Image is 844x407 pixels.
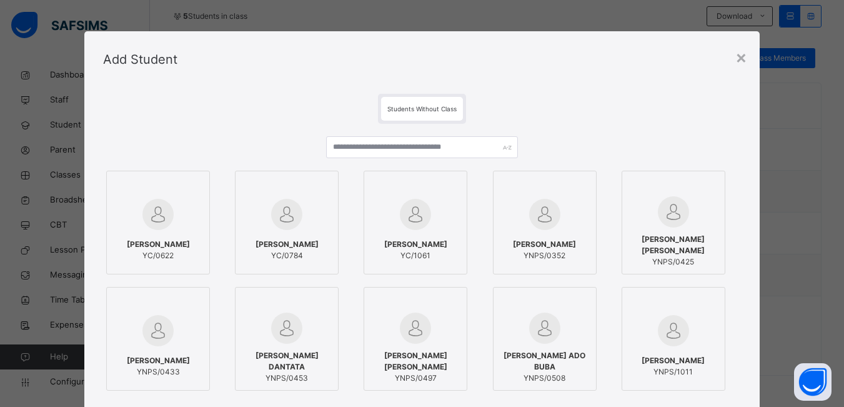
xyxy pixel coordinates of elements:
[127,250,190,261] span: YC/0622
[642,355,705,366] span: [PERSON_NAME]
[142,315,174,346] img: default.svg
[529,313,560,344] img: default.svg
[513,250,576,261] span: YNPS/0352
[513,239,576,250] span: [PERSON_NAME]
[127,355,190,366] span: [PERSON_NAME]
[794,363,832,401] button: Open asap
[370,350,460,373] span: [PERSON_NAME] [PERSON_NAME]
[628,234,718,256] span: [PERSON_NAME] [PERSON_NAME]
[370,373,460,384] span: YNPS/0497
[271,199,302,230] img: default.svg
[242,350,332,373] span: [PERSON_NAME] DANTATA
[735,44,747,70] div: ×
[271,313,302,344] img: default.svg
[658,196,689,228] img: default.svg
[500,350,590,373] span: [PERSON_NAME] ADO BUBA
[642,366,705,378] span: YNPS/1011
[400,199,431,230] img: default.svg
[242,373,332,384] span: YNPS/0453
[500,373,590,384] span: YNPS/0508
[400,313,431,344] img: default.svg
[127,239,190,250] span: [PERSON_NAME]
[529,199,560,230] img: default.svg
[384,239,447,250] span: [PERSON_NAME]
[256,239,319,250] span: [PERSON_NAME]
[387,105,457,113] span: Students Without Class
[658,315,689,346] img: default.svg
[384,250,447,261] span: YC/1061
[103,52,177,67] span: Add Student
[628,256,718,268] span: YNPS/0425
[256,250,319,261] span: YC/0784
[127,366,190,378] span: YNPS/0433
[142,199,174,230] img: default.svg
